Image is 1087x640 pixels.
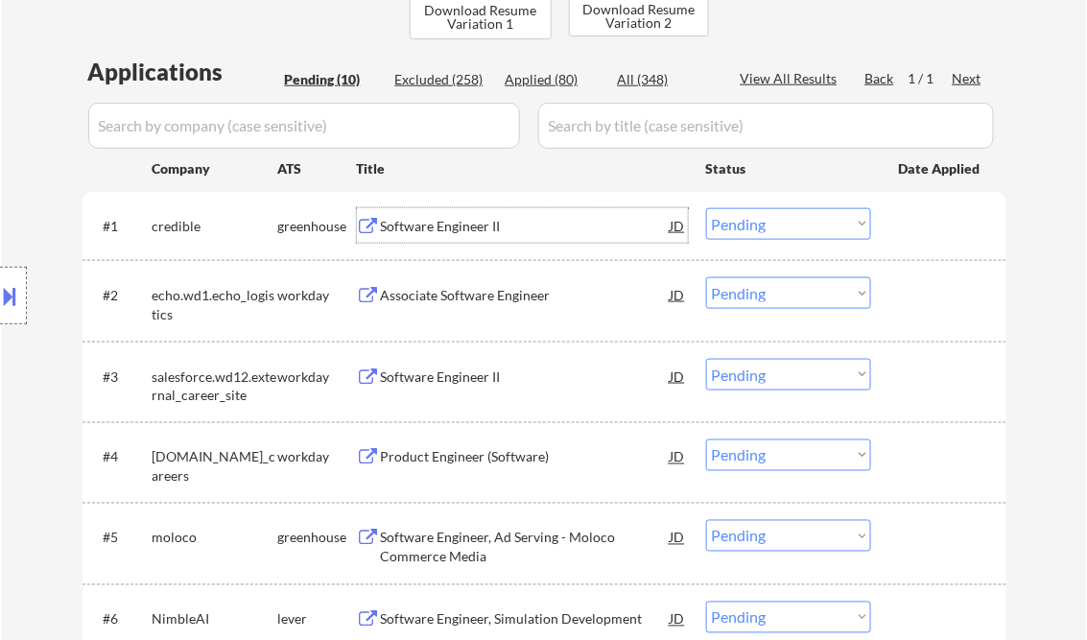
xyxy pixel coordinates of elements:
[153,610,278,629] div: NimbleAI
[381,217,671,236] div: Software Engineer II
[285,70,381,89] div: Pending (10)
[669,359,688,393] div: JD
[669,208,688,243] div: JD
[153,529,278,548] div: moloco
[669,520,688,555] div: JD
[104,529,137,548] div: #5
[88,103,520,149] input: Search by company (case sensitive)
[395,70,491,89] div: Excluded (258)
[381,286,671,305] div: Associate Software Engineer
[669,602,688,636] div: JD
[538,103,994,149] input: Search by title (case sensitive)
[278,610,357,629] div: lever
[381,610,671,629] div: Software Engineer, Simulation Development
[278,529,357,548] div: greenhouse
[381,529,671,566] div: Software Engineer, Ad Serving - Moloco Commerce Media
[909,69,953,88] div: 1 / 1
[88,60,278,83] div: Applications
[741,69,843,88] div: View All Results
[381,448,671,467] div: Product Engineer (Software)
[357,159,688,178] div: Title
[381,367,671,387] div: Software Engineer II
[104,610,137,629] div: #6
[506,70,602,89] div: Applied (80)
[669,439,688,474] div: JD
[899,159,983,178] div: Date Applied
[865,69,896,88] div: Back
[953,69,983,88] div: Next
[706,151,871,185] div: Status
[618,70,714,89] div: All (348)
[669,277,688,312] div: JD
